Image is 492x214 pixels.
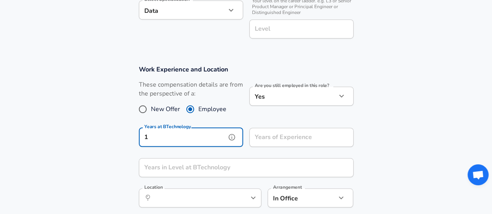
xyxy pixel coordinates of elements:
button: Open [248,192,259,203]
span: Employee [198,104,226,114]
span: New Offer [151,104,180,114]
input: 1 [139,158,336,177]
div: In Office [268,188,325,207]
button: help [226,131,238,143]
input: 7 [249,128,336,147]
div: Open chat [467,164,488,185]
label: Arrangement [273,185,302,190]
label: Are you still employed in this role? [255,83,329,88]
h3: Work Experience and Location [139,65,354,74]
input: 0 [139,128,226,147]
label: Years at BTechnology [144,124,191,129]
div: Data [139,0,226,19]
div: Yes [249,87,336,106]
input: L3 [253,23,350,35]
label: Location [144,185,163,190]
label: These compensation details are from the perspective of a: [139,80,243,98]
